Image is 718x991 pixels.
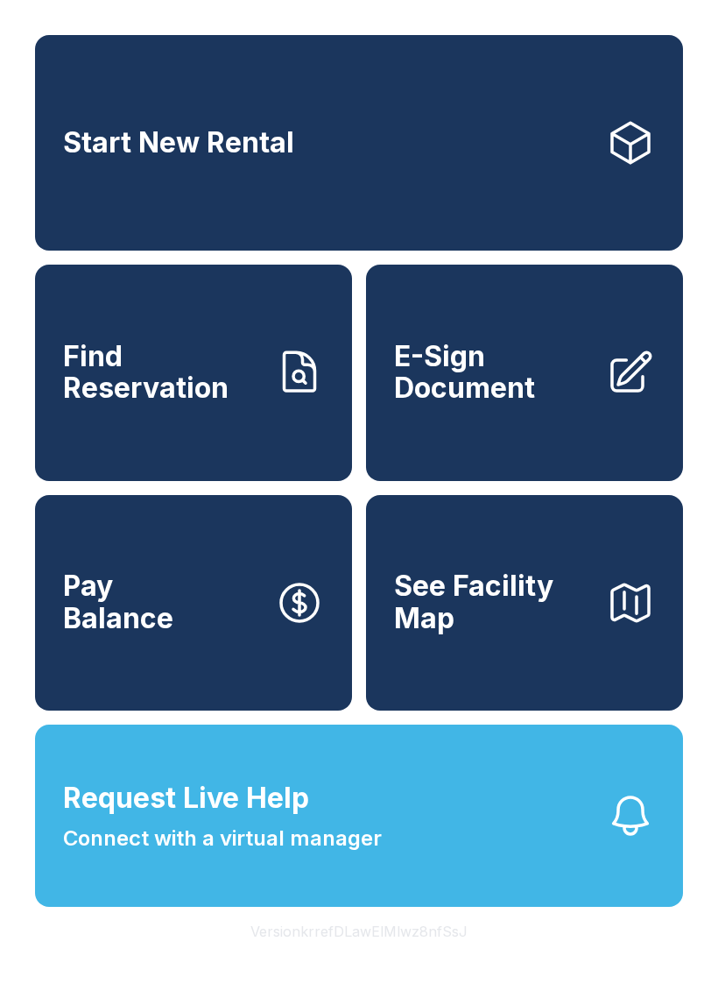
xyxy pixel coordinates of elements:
a: Find Reservation [35,265,352,480]
button: See Facility Map [366,495,683,711]
span: E-Sign Document [394,341,592,405]
span: Request Live Help [63,777,309,819]
span: Pay Balance [63,570,173,634]
a: Start New Rental [35,35,683,251]
span: Start New Rental [63,127,294,159]
a: E-Sign Document [366,265,683,480]
span: See Facility Map [394,570,592,634]
button: PayBalance [35,495,352,711]
span: Connect with a virtual manager [63,823,382,854]
span: Find Reservation [63,341,261,405]
button: Request Live HelpConnect with a virtual manager [35,725,683,907]
button: VersionkrrefDLawElMlwz8nfSsJ [236,907,482,956]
